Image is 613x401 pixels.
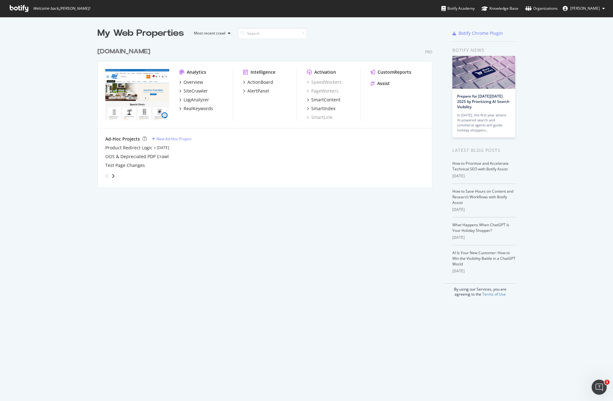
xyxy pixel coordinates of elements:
a: Botify Chrome Plugin [452,30,503,36]
a: [DOMAIN_NAME] [97,47,153,56]
a: [DATE] [157,145,169,150]
div: New Ad-Hoc Project [157,136,191,142]
a: Assist [371,80,390,87]
a: How to Save Hours on Content and Research Workflows with Botify Assist [452,189,513,205]
iframe: Intercom live chat [592,380,607,395]
div: [DOMAIN_NAME] [97,47,150,56]
div: RealKeywords [184,105,213,112]
div: Botify news [452,47,516,54]
div: Overview [184,79,203,85]
div: In [DATE], the first year where AI-powered search and commerce agents will guide holiday shoppers… [457,113,511,133]
a: OOS & Depreciated PDP Crawl [105,153,169,160]
a: Terms of Use [482,291,506,297]
div: SmartIndex [311,105,335,112]
div: grid [97,40,437,187]
div: By using our Services, you are agreeing to the [445,283,516,297]
div: [DATE] [452,173,516,179]
a: SmartLink [307,114,332,120]
a: Overview [179,79,203,85]
div: Assist [377,80,390,87]
a: Prepare for [DATE][DATE] 2025 by Prioritizing AI Search Visibility [457,94,510,110]
button: Most recent crawl [189,28,233,38]
div: SiteCrawler [184,88,208,94]
div: Pro [425,49,432,55]
a: SmartContent [307,97,340,103]
span: Ed Smith [570,6,600,11]
a: How to Prioritize and Accelerate Technical SEO with Botify Assist [452,161,509,172]
a: AlertPanel [243,88,269,94]
div: My Web Properties [97,27,184,40]
div: Botify Academy [441,5,475,12]
a: Product Redirect Logic [105,145,152,151]
img: abt.com [105,69,169,120]
span: Welcome back, [PERSON_NAME] ! [33,6,90,11]
div: LogAnalyzer [184,97,209,103]
a: AI Is Your New Customer: How to Win the Visibility Battle in a ChatGPT World [452,250,516,267]
img: Prepare for Black Friday 2025 by Prioritizing AI Search Visibility [452,56,515,89]
a: New Ad-Hoc Project [152,136,191,142]
div: SmartContent [311,97,340,103]
a: PageWorkers [307,88,339,94]
span: 1 [605,380,610,385]
a: CustomReports [371,69,411,75]
a: ActionBoard [243,79,273,85]
div: Knowledge Base [482,5,518,12]
div: Activation [314,69,336,75]
a: SpeedWorkers [307,79,342,85]
div: Intelligence [251,69,275,75]
div: Ad-Hoc Projects [105,136,140,142]
input: Search [238,28,307,39]
div: angle-right [111,173,115,179]
a: SiteCrawler [179,88,208,94]
div: Analytics [187,69,206,75]
div: angle-left [103,171,111,181]
a: SmartIndex [307,105,335,112]
a: RealKeywords [179,105,213,112]
div: Latest Blog Posts [452,147,516,154]
a: LogAnalyzer [179,97,209,103]
div: Organizations [525,5,558,12]
div: CustomReports [378,69,411,75]
div: [DATE] [452,207,516,212]
div: Most recent crawl [194,31,225,35]
a: Test Page Changes [105,162,145,168]
a: What Happens When ChatGPT Is Your Holiday Shopper? [452,222,509,233]
div: [DATE] [452,268,516,274]
div: AlertPanel [247,88,269,94]
div: ActionBoard [247,79,273,85]
div: Botify Chrome Plugin [459,30,503,36]
div: [DATE] [452,235,516,240]
button: [PERSON_NAME] [558,3,610,13]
